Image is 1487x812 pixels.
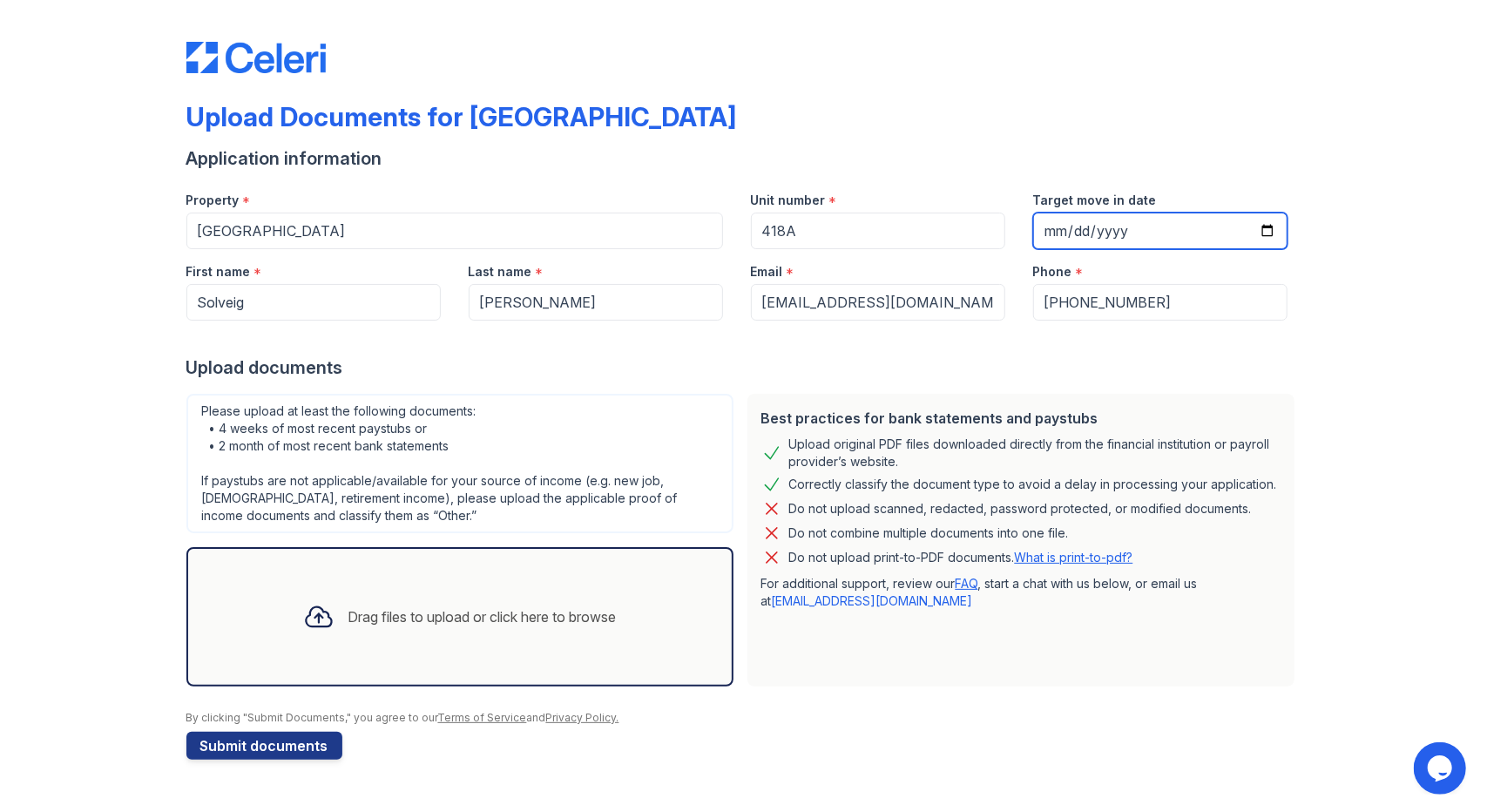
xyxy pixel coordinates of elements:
[348,606,617,627] div: Drag files to upload or click here to browse
[186,42,326,73] img: CE_Logo_Blue-a8612792a0a2168367f1c8372b55b34899dd931a85d93a1a3d3e32e68fde9ad4.png
[1015,550,1133,565] a: What is print-to-pdf?
[761,575,1281,610] p: For additional support, review our , start a chat with us below, or email us at
[186,394,733,533] div: Please upload at least the following documents: • 4 weeks of most recent paystubs or • 2 month of...
[751,192,826,209] label: Unit number
[1033,263,1072,281] label: Phone
[186,146,1301,171] div: Application information
[789,523,1069,544] div: Do not combine multiple documents into one file.
[789,436,1281,470] div: Upload original PDF files downloaded directly from the financial institution or payroll provider’...
[186,355,1301,380] div: Upload documents
[186,711,1301,725] div: By clicking "Submit Documents," you agree to our and
[751,263,783,281] label: Email
[1033,192,1157,209] label: Target move in date
[186,263,251,281] label: First name
[186,192,240,209] label: Property
[546,711,619,724] a: Privacy Policy.
[789,474,1277,495] div: Correctly classify the document type to avoid a delay in processing your application.
[772,593,973,608] a: [EMAIL_ADDRESS][DOMAIN_NAME]
[186,732,342,760] button: Submit documents
[469,263,532,281] label: Last name
[789,498,1252,519] div: Do not upload scanned, redacted, password protected, or modified documents.
[438,711,527,724] a: Terms of Service
[956,576,978,591] a: FAQ
[186,101,737,132] div: Upload Documents for [GEOGRAPHIC_DATA]
[1414,742,1470,795] iframe: chat widget
[789,549,1133,566] p: Do not upload print-to-PDF documents.
[761,408,1281,429] div: Best practices for bank statements and paystubs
